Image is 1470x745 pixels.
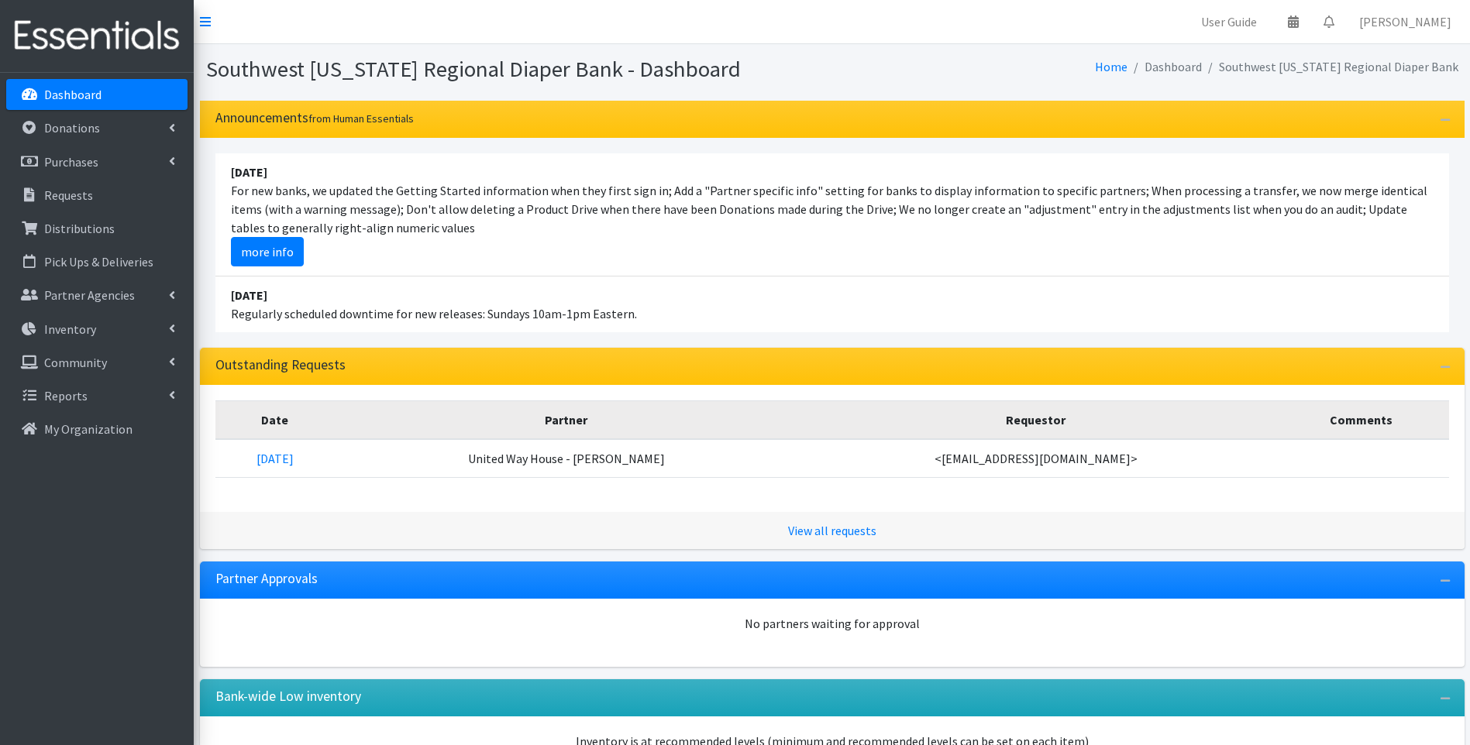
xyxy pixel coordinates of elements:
a: Partner Agencies [6,280,188,311]
th: Comments [1274,400,1449,439]
a: [PERSON_NAME] [1347,6,1464,37]
h3: Partner Approvals [215,571,318,587]
th: Partner [335,400,797,439]
img: HumanEssentials [6,10,188,62]
a: View all requests [788,523,876,538]
li: For new banks, we updated the Getting Started information when they first sign in; Add a "Partner... [215,153,1449,276]
p: Requests [44,187,93,203]
strong: [DATE] [231,164,267,180]
p: Pick Ups & Deliveries [44,254,153,270]
th: Date [215,400,336,439]
a: Dashboard [6,79,188,110]
strong: [DATE] [231,287,267,303]
h1: Southwest [US_STATE] Regional Diaper Bank - Dashboard [206,56,827,83]
a: Reports [6,380,188,411]
a: Inventory [6,314,188,345]
p: Donations [44,120,100,136]
a: Home [1095,59,1127,74]
h3: Bank-wide Low inventory [215,688,361,705]
a: My Organization [6,414,188,445]
p: Purchases [44,154,98,170]
th: Requestor [797,400,1273,439]
a: Distributions [6,213,188,244]
p: Community [44,355,107,370]
p: Reports [44,388,88,403]
li: Regularly scheduled downtime for new releases: Sundays 10am-1pm Eastern. [215,276,1449,332]
small: from Human Essentials [308,112,414,125]
a: Community [6,347,188,378]
li: Dashboard [1127,56,1202,78]
p: Distributions [44,221,115,236]
a: Pick Ups & Deliveries [6,246,188,277]
a: Requests [6,180,188,211]
h3: Announcements [215,110,414,126]
a: User Guide [1189,6,1269,37]
li: Southwest [US_STATE] Regional Diaper Bank [1202,56,1458,78]
div: No partners waiting for approval [215,614,1449,633]
a: Donations [6,112,188,143]
p: Partner Agencies [44,287,135,303]
a: Purchases [6,146,188,177]
td: <[EMAIL_ADDRESS][DOMAIN_NAME]> [797,439,1273,478]
a: more info [231,237,304,266]
a: [DATE] [256,451,294,466]
p: Inventory [44,321,96,337]
p: Dashboard [44,87,102,102]
p: My Organization [44,421,133,437]
h3: Outstanding Requests [215,357,346,373]
td: United Way House - [PERSON_NAME] [335,439,797,478]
